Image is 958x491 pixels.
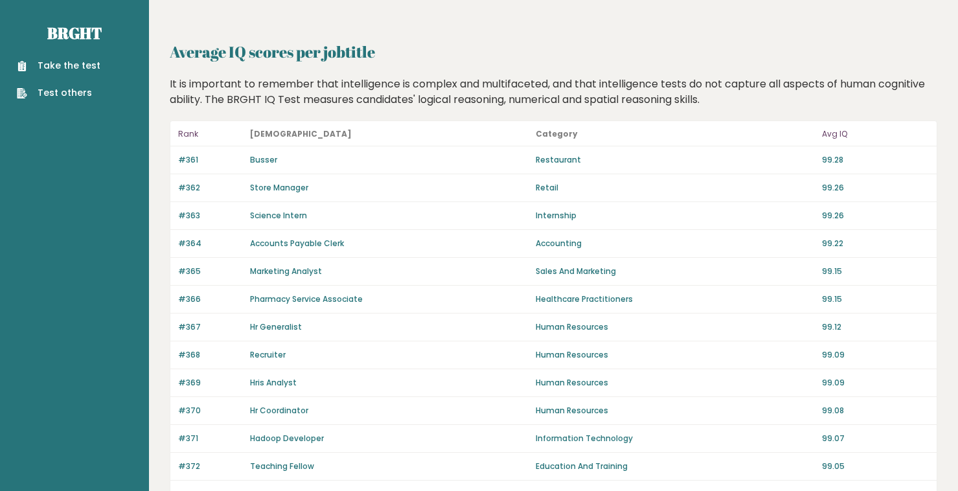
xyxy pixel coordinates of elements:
a: Test others [17,86,100,100]
p: 99.28 [822,154,929,166]
p: Sales And Marketing [536,266,814,277]
p: #363 [178,210,242,222]
p: 99.07 [822,433,929,444]
a: Science Intern [250,210,307,221]
p: 99.26 [822,210,929,222]
a: Teaching Fellow [250,461,314,472]
p: 99.15 [822,293,929,305]
p: Avg IQ [822,126,929,142]
p: 99.15 [822,266,929,277]
p: 99.12 [822,321,929,333]
h2: Average IQ scores per jobtitle [170,40,937,63]
p: Internship [536,210,814,222]
p: #372 [178,461,242,472]
p: #370 [178,405,242,417]
p: Information Technology [536,433,814,444]
div: It is important to remember that intelligence is complex and multifaceted, and that intelligence ... [165,76,942,108]
p: #366 [178,293,242,305]
p: Education And Training [536,461,814,472]
b: Category [536,128,578,139]
p: Rank [178,126,242,142]
p: Restaurant [536,154,814,166]
p: #368 [178,349,242,361]
p: #367 [178,321,242,333]
p: #369 [178,377,242,389]
a: Recruiter [250,349,286,360]
p: 99.08 [822,405,929,417]
p: 99.05 [822,461,929,472]
p: 99.09 [822,377,929,389]
a: Hr Coordinator [250,405,308,416]
p: 99.22 [822,238,929,249]
p: Retail [536,182,814,194]
a: Pharmacy Service Associate [250,293,363,304]
p: 99.09 [822,349,929,361]
a: Hr Generalist [250,321,302,332]
p: Human Resources [536,321,814,333]
p: 99.26 [822,182,929,194]
p: #361 [178,154,242,166]
p: #364 [178,238,242,249]
a: Store Manager [250,182,308,193]
p: #362 [178,182,242,194]
a: Take the test [17,59,100,73]
a: Hadoop Developer [250,433,324,444]
p: #365 [178,266,242,277]
a: Busser [250,154,277,165]
p: Human Resources [536,349,814,361]
p: Human Resources [536,377,814,389]
a: Marketing Analyst [250,266,322,277]
a: Hris Analyst [250,377,297,388]
p: Healthcare Practitioners [536,293,814,305]
p: Accounting [536,238,814,249]
a: Brght [47,23,102,43]
b: [DEMOGRAPHIC_DATA] [250,128,352,139]
p: #371 [178,433,242,444]
p: Human Resources [536,405,814,417]
a: Accounts Payable Clerk [250,238,344,249]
